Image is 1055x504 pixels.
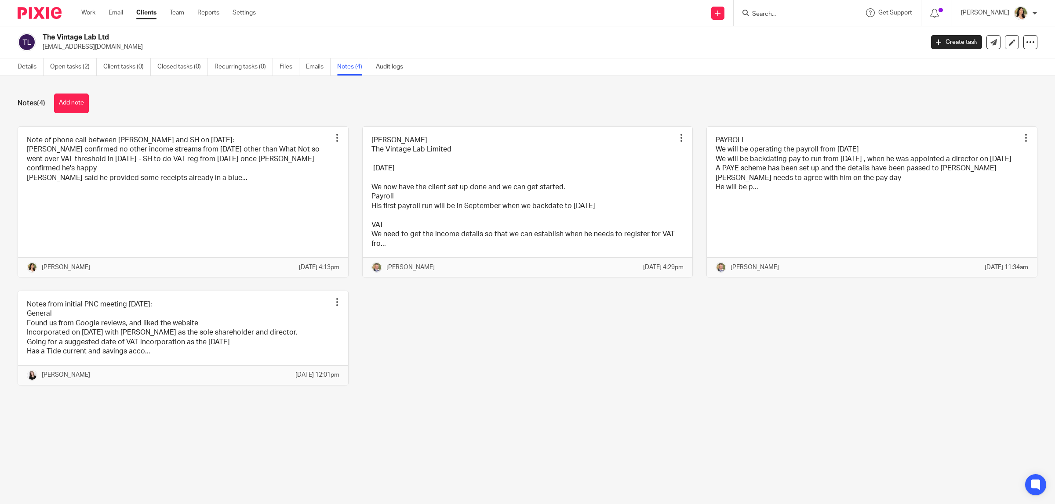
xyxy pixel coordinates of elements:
a: Create task [931,35,982,49]
img: High%20Res%20Andrew%20Price%20Accountants_Poppy%20Jakes%20photography-1153.jpg [1014,6,1028,20]
a: Open tasks (2) [50,58,97,76]
a: Email [109,8,123,17]
a: Reports [197,8,219,17]
input: Search [751,11,830,18]
a: Team [170,8,184,17]
p: [DATE] 12:01pm [295,371,339,379]
a: Work [81,8,95,17]
p: [DATE] 4:29pm [643,263,684,272]
a: Notes (4) [337,58,369,76]
h2: The Vintage Lab Ltd [43,33,743,42]
img: svg%3E [18,33,36,51]
span: Get Support [878,10,912,16]
h1: Notes [18,99,45,108]
p: [DATE] 11:34am [985,263,1028,272]
a: Clients [136,8,156,17]
p: [PERSON_NAME] [386,263,435,272]
img: HR%20Andrew%20Price_Molly_Poppy%20Jakes%20Photography-7.jpg [27,370,37,381]
a: Files [280,58,299,76]
p: [PERSON_NAME] [42,263,90,272]
p: [EMAIL_ADDRESS][DOMAIN_NAME] [43,43,918,51]
a: Audit logs [376,58,410,76]
span: (4) [37,100,45,107]
a: Closed tasks (0) [157,58,208,76]
p: [PERSON_NAME] [42,371,90,379]
img: High%20Res%20Andrew%20Price%20Accountants_Poppy%20Jakes%20photography-1153.jpg [27,262,37,273]
p: [PERSON_NAME] [961,8,1009,17]
a: Details [18,58,44,76]
a: Emails [306,58,331,76]
p: [PERSON_NAME] [731,263,779,272]
a: Recurring tasks (0) [215,58,273,76]
img: High%20Res%20Andrew%20Price%20Accountants_Poppy%20Jakes%20photography-1109.jpg [716,262,726,273]
p: [DATE] 4:13pm [299,263,339,272]
a: Client tasks (0) [103,58,151,76]
a: Settings [233,8,256,17]
button: Add note [54,94,89,113]
img: Pixie [18,7,62,19]
img: High%20Res%20Andrew%20Price%20Accountants_Poppy%20Jakes%20photography-1109.jpg [371,262,382,273]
